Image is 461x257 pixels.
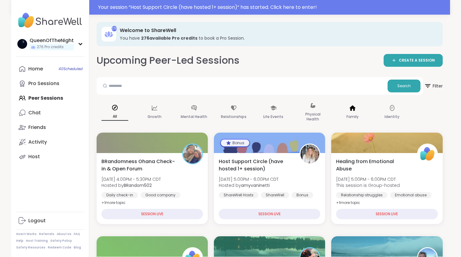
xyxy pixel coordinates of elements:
button: Filter [424,77,443,95]
img: QueenOfTheNight [17,39,27,49]
p: Life Events [263,113,283,120]
a: Logout [16,213,84,228]
a: Help [16,239,23,243]
a: Referrals [39,232,54,236]
div: Good company [140,192,180,198]
div: Friends [28,124,46,131]
a: FAQ [74,232,80,236]
a: Friends [16,120,84,135]
div: Pro Sessions [28,80,59,87]
a: Redeem Code [48,245,71,250]
p: Growth [147,113,161,120]
div: Your session “ Host Support Circle (have hosted 1+ session) ” has started. Click here to enter! [98,4,446,11]
div: SESSION LIVE [101,209,203,219]
span: BRandomness Ohana Check-in & Open Forum [101,158,176,173]
a: CREATE A SESSION [384,54,443,67]
p: Identity [385,113,399,120]
b: amyvaninetti [241,182,270,188]
button: Search [388,80,420,92]
a: Safety Resources [16,245,45,250]
p: Mental Health [181,113,207,120]
div: Relationship struggles [336,192,388,198]
div: SESSION LIVE [219,209,320,219]
span: Hosted by [101,182,161,188]
span: 40 Scheduled [59,66,83,71]
div: Bonus [221,140,249,146]
h3: You have to book a Pro Session. [120,35,434,41]
span: CREATE A SESSION [399,58,435,63]
a: Activity [16,135,84,149]
a: Chat [16,105,84,120]
h3: Welcome to ShareWell [120,27,434,34]
p: Physical Health [300,111,326,123]
span: Hosted by [219,182,278,188]
div: ShareWell [261,192,289,198]
a: Host [16,149,84,164]
b: BRandom502 [124,182,152,188]
a: Host Training [26,239,48,243]
span: [DATE] 5:00PM - 6:00PM CDT [336,176,400,182]
div: Host [28,153,40,160]
a: Safety Policy [50,239,72,243]
a: How It Works [16,232,37,236]
img: ShareWell Nav Logo [16,10,84,31]
span: This session is Group-hosted [336,182,400,188]
p: Relationships [221,113,246,120]
span: [DATE] 4:00PM - 5:30PM CDT [101,176,161,182]
a: Pro Sessions [16,76,84,91]
div: Emotional abuse [390,192,431,198]
span: Healing from Emotional Abuse [336,158,410,173]
div: Activity [28,139,47,145]
span: Filter [424,79,443,93]
div: Chat [28,109,41,116]
a: Home40Scheduled [16,62,84,76]
div: ShareWell Hosts [219,192,258,198]
span: Host Support Circle (have hosted 1+ session) [219,158,293,173]
h2: Upcoming Peer-Led Sessions [97,54,239,67]
img: amyvaninetti [300,145,319,163]
img: ShareWell [418,145,437,163]
div: Home [28,66,43,72]
div: 276 [112,26,117,31]
div: SESSION LIVE [336,209,438,219]
b: 276 available Pro credit s [141,35,197,41]
span: 276 Pro credits [37,45,64,50]
div: QueenOfTheNight [30,37,74,44]
p: Family [346,113,359,120]
a: Blog [74,245,81,250]
div: Bonus [292,192,313,198]
span: Search [397,83,411,89]
div: Logout [28,217,46,224]
div: Daily check-in [101,192,138,198]
p: All [101,113,128,121]
a: About Us [57,232,71,236]
img: BRandom502 [183,145,202,163]
span: [DATE] 5:00PM - 6:00PM CDT [219,176,278,182]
